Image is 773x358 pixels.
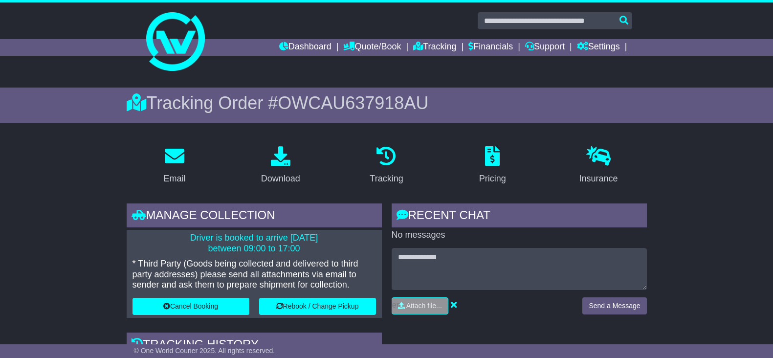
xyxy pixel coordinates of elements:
div: Insurance [579,172,618,185]
p: No messages [392,230,647,241]
a: Insurance [573,143,624,189]
div: Email [163,172,185,185]
a: Quote/Book [343,39,401,56]
div: Pricing [479,172,506,185]
a: Tracking [363,143,409,189]
span: © One World Courier 2025. All rights reserved. [134,347,275,355]
a: Email [157,143,192,189]
p: * Third Party (Goods being collected and delivered to third party addresses) please send all atta... [133,259,376,291]
a: Download [255,143,307,189]
a: Dashboard [279,39,331,56]
button: Send a Message [582,297,646,314]
a: Tracking [413,39,456,56]
a: Support [525,39,565,56]
button: Rebook / Change Pickup [259,298,376,315]
a: Settings [577,39,620,56]
div: Tracking [370,172,403,185]
div: Download [261,172,300,185]
div: RECENT CHAT [392,203,647,230]
button: Cancel Booking [133,298,249,315]
a: Pricing [473,143,512,189]
div: Manage collection [127,203,382,230]
span: OWCAU637918AU [278,93,428,113]
div: Tracking Order # [127,92,647,113]
a: Financials [468,39,513,56]
p: Driver is booked to arrive [DATE] between 09:00 to 17:00 [133,233,376,254]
